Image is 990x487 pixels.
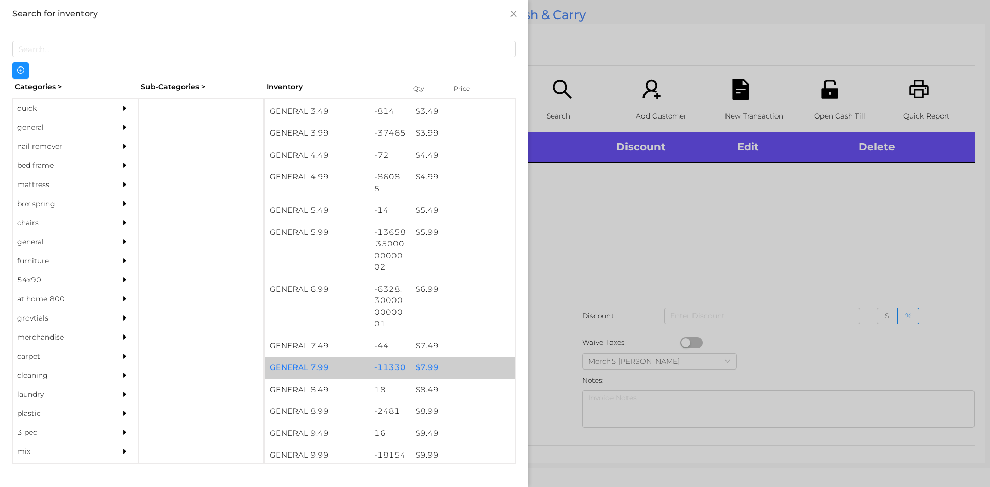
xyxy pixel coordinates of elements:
[410,144,515,166] div: $ 4.49
[13,347,107,366] div: carpet
[509,10,518,18] i: icon: close
[121,219,128,226] i: icon: caret-right
[121,257,128,264] i: icon: caret-right
[13,290,107,309] div: at home 800
[265,423,369,445] div: GENERAL 9.49
[369,144,411,166] div: -72
[265,222,369,244] div: GENERAL 5.99
[13,137,107,156] div: nail remover
[121,276,128,283] i: icon: caret-right
[121,181,128,188] i: icon: caret-right
[369,357,411,379] div: -11330
[13,309,107,328] div: grovtials
[12,79,138,95] div: Categories >
[451,81,492,96] div: Price
[410,199,515,222] div: $ 5.49
[13,271,107,290] div: 54x90
[267,81,400,92] div: Inventory
[12,62,29,79] button: icon: plus-circle
[121,352,128,360] i: icon: caret-right
[121,410,128,417] i: icon: caret-right
[13,99,107,118] div: quick
[369,199,411,222] div: -14
[121,429,128,436] i: icon: caret-right
[265,444,369,466] div: GENERAL 9.99
[13,328,107,347] div: merchandise
[410,423,515,445] div: $ 9.49
[369,335,411,357] div: -44
[410,278,515,300] div: $ 6.99
[12,41,516,57] input: Search...
[13,423,107,442] div: 3 pec
[121,143,128,150] i: icon: caret-right
[410,122,515,144] div: $ 3.99
[138,79,264,95] div: Sub-Categories >
[13,213,107,232] div: chairs
[13,461,107,480] div: appliances
[265,335,369,357] div: GENERAL 7.49
[13,156,107,175] div: bed frame
[265,166,369,188] div: GENERAL 4.99
[369,100,411,123] div: -814
[13,232,107,251] div: general
[121,314,128,322] i: icon: caret-right
[13,404,107,423] div: plastic
[121,105,128,112] i: icon: caret-right
[265,400,369,423] div: GENERAL 8.99
[121,200,128,207] i: icon: caret-right
[369,166,411,199] div: -8608.5
[121,124,128,131] i: icon: caret-right
[369,278,411,335] div: -6328.300000000001
[13,366,107,385] div: cleaning
[410,400,515,423] div: $ 8.99
[13,118,107,137] div: general
[410,444,515,466] div: $ 9.99
[410,222,515,244] div: $ 5.99
[265,379,369,401] div: GENERAL 8.49
[369,400,411,423] div: -2481
[265,122,369,144] div: GENERAL 3.99
[13,194,107,213] div: box spring
[265,278,369,300] div: GENERAL 6.99
[12,8,516,20] div: Search for inventory
[265,100,369,123] div: GENERAL 3.49
[369,423,411,445] div: 16
[121,448,128,455] i: icon: caret-right
[13,442,107,461] div: mix
[13,175,107,194] div: mattress
[410,81,441,96] div: Qty
[121,295,128,303] i: icon: caret-right
[410,379,515,401] div: $ 8.49
[369,444,411,466] div: -18154
[369,122,411,144] div: -37465
[13,251,107,271] div: furniture
[121,391,128,398] i: icon: caret-right
[121,238,128,245] i: icon: caret-right
[265,144,369,166] div: GENERAL 4.49
[121,372,128,379] i: icon: caret-right
[410,357,515,379] div: $ 7.99
[13,385,107,404] div: laundry
[410,100,515,123] div: $ 3.49
[265,357,369,379] div: GENERAL 7.99
[410,335,515,357] div: $ 7.49
[121,333,128,341] i: icon: caret-right
[369,379,411,401] div: 18
[369,222,411,278] div: -13658.350000000002
[265,199,369,222] div: GENERAL 5.49
[410,166,515,188] div: $ 4.99
[121,162,128,169] i: icon: caret-right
